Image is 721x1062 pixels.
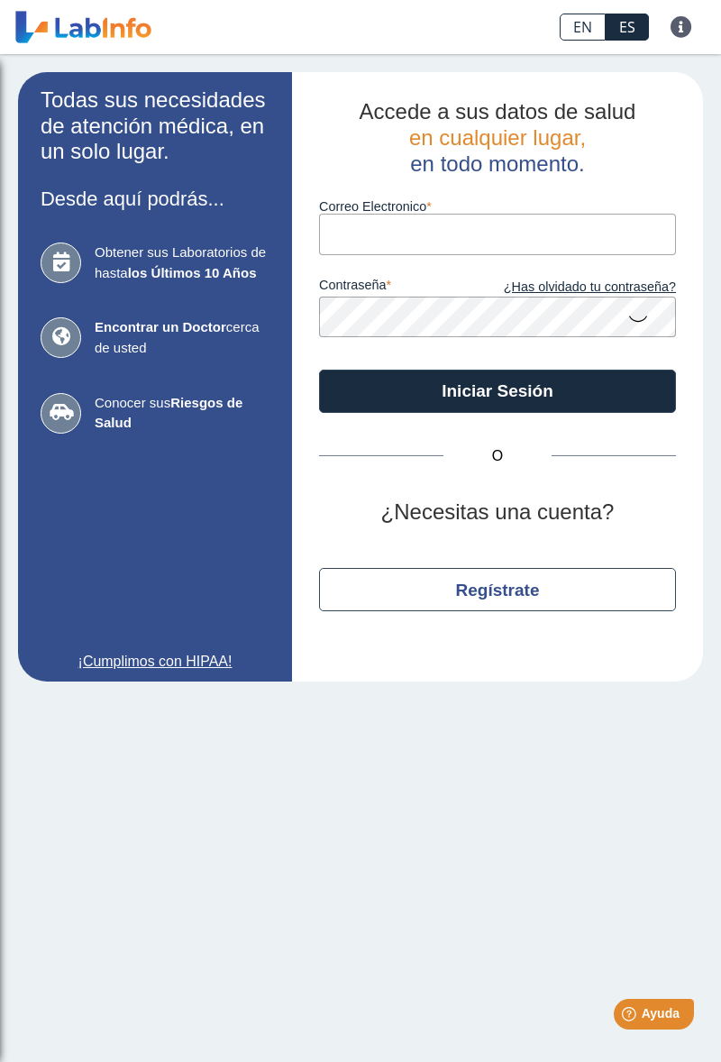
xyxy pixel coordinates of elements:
[561,992,701,1042] iframe: Help widget launcher
[41,651,269,673] a: ¡Cumplimos con HIPAA!
[606,14,649,41] a: ES
[95,243,269,283] span: Obtener sus Laboratorios de hasta
[319,568,676,611] button: Regístrate
[41,188,269,210] h3: Desde aquí podrás...
[319,499,676,526] h2: ¿Necesitas una cuenta?
[319,370,676,413] button: Iniciar Sesión
[95,393,269,434] span: Conocer sus
[410,151,584,176] span: en todo momento.
[360,99,636,124] span: Accede a sus datos de salud
[95,317,269,358] span: cerca de usted
[319,199,676,214] label: Correo Electronico
[319,278,497,298] label: contraseña
[41,87,269,165] h2: Todas sus necesidades de atención médica, en un solo lugar.
[95,319,226,334] b: Encontrar un Doctor
[409,125,586,150] span: en cualquier lugar,
[560,14,606,41] a: EN
[497,278,676,298] a: ¿Has olvidado tu contraseña?
[443,445,552,467] span: O
[128,265,257,280] b: los Últimos 10 Años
